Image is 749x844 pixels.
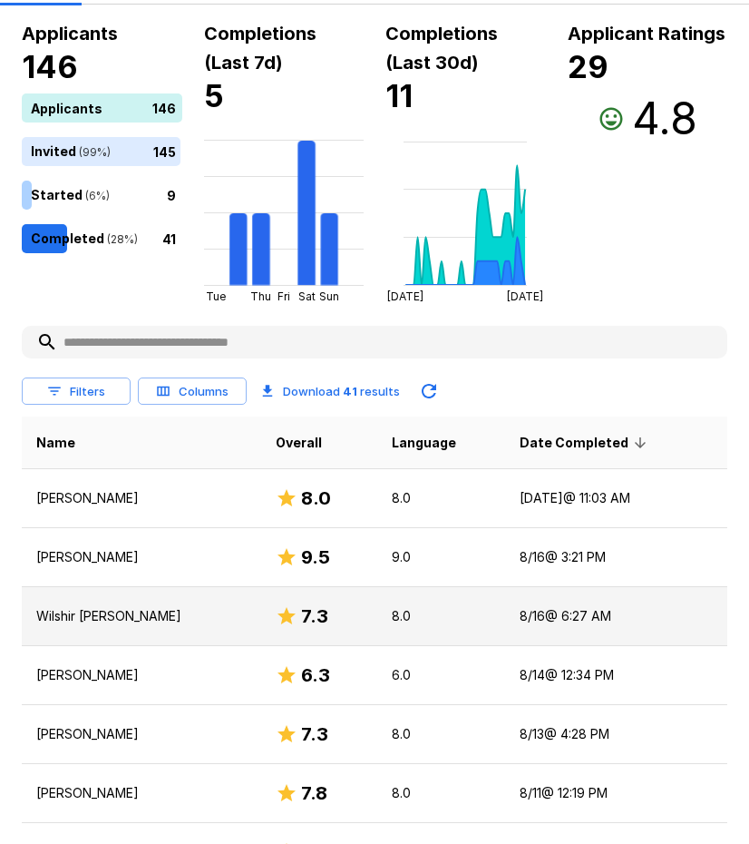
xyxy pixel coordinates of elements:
[568,48,608,85] b: 29
[277,290,290,304] tspan: Fri
[387,290,423,303] tspan: [DATE]
[392,666,491,684] p: 6.0
[505,587,727,646] td: 8/16 @ 6:27 AM
[411,373,447,409] button: Updated Today - 10:50 AM
[205,290,225,304] tspan: Tue
[36,784,247,802] p: [PERSON_NAME]
[301,661,330,690] h6: 6.3
[507,290,543,303] tspan: [DATE]
[301,720,328,749] h6: 7.3
[385,77,413,114] b: 11
[301,543,330,572] h6: 9.5
[568,23,725,44] b: Applicant Ratings
[505,528,727,587] td: 8/16 @ 3:21 PM
[162,229,176,248] p: 41
[167,185,176,204] p: 9
[392,784,491,802] p: 8.0
[22,48,78,85] b: 146
[392,607,491,625] p: 8.0
[301,779,327,808] h6: 7.8
[204,23,316,74] b: Completions (Last 7d)
[36,666,247,684] p: [PERSON_NAME]
[632,93,697,144] h3: 4.8
[392,725,491,743] p: 8.0
[520,432,652,454] span: Date Completed
[276,432,322,454] span: Overall
[204,77,224,114] b: 5
[254,373,407,409] button: Download 41 results
[36,432,75,454] span: Name
[301,602,328,631] h6: 7.3
[36,548,247,566] p: [PERSON_NAME]
[152,98,176,117] p: 146
[392,489,491,507] p: 8.0
[153,142,176,161] p: 145
[392,432,456,454] span: Language
[505,764,727,823] td: 8/11 @ 12:19 PM
[36,725,247,743] p: [PERSON_NAME]
[297,290,315,304] tspan: Sat
[505,469,727,528] td: [DATE] @ 11:03 AM
[392,548,491,566] p: 9.0
[505,705,727,764] td: 8/13 @ 4:28 PM
[301,484,331,513] h6: 8.0
[22,378,131,406] button: Filters
[343,384,357,398] b: 41
[138,378,247,406] button: Columns
[505,646,727,705] td: 8/14 @ 12:34 PM
[36,489,247,507] p: [PERSON_NAME]
[22,23,118,44] b: Applicants
[250,290,271,304] tspan: Thu
[36,607,247,625] p: Wilshir [PERSON_NAME]
[385,23,498,74] b: Completions (Last 30d)
[319,290,339,304] tspan: Sun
